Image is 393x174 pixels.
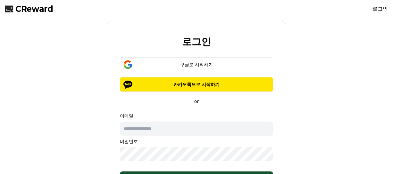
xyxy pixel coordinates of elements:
[120,57,273,72] button: 구글로 시작하기
[5,4,53,14] a: CReward
[129,61,264,68] div: 구글로 시작하기
[120,77,273,92] button: 카카오톡으로 시작하기
[120,113,273,119] p: 이메일
[15,4,53,14] span: CReward
[190,98,203,105] p: or
[182,36,211,47] h2: 로그인
[120,138,273,145] p: 비밀번호
[129,81,264,88] p: 카카오톡으로 시작하기
[372,5,388,13] a: 로그인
